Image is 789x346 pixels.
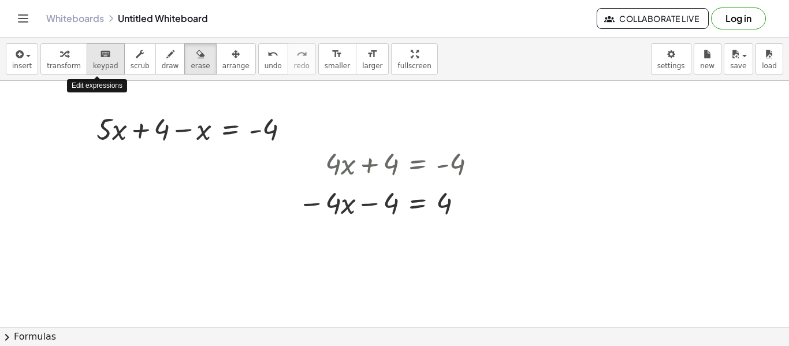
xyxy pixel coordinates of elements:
button: new [694,43,721,75]
span: fullscreen [397,62,431,70]
button: draw [155,43,185,75]
span: save [730,62,746,70]
i: undo [267,47,278,61]
span: load [762,62,777,70]
button: keyboardkeypad [87,43,125,75]
i: redo [296,47,307,61]
button: fullscreen [391,43,437,75]
span: larger [362,62,382,70]
button: Toggle navigation [14,9,32,28]
div: Edit expressions [67,79,127,92]
button: arrange [216,43,256,75]
button: Collaborate Live [597,8,709,29]
button: insert [6,43,38,75]
i: format_size [367,47,378,61]
button: format_sizelarger [356,43,389,75]
span: transform [47,62,81,70]
button: Log in [711,8,766,29]
a: Whiteboards [46,13,104,24]
button: erase [184,43,216,75]
i: format_size [332,47,343,61]
button: format_sizesmaller [318,43,356,75]
button: transform [40,43,87,75]
span: smaller [325,62,350,70]
span: scrub [131,62,150,70]
i: keyboard [100,47,111,61]
button: redoredo [288,43,316,75]
span: insert [12,62,32,70]
span: keypad [93,62,118,70]
span: redo [294,62,310,70]
span: Collaborate Live [606,13,699,24]
span: erase [191,62,210,70]
span: undo [265,62,282,70]
span: settings [657,62,685,70]
span: draw [162,62,179,70]
button: settings [651,43,691,75]
span: new [700,62,714,70]
button: scrub [124,43,156,75]
button: undoundo [258,43,288,75]
button: save [724,43,753,75]
button: load [755,43,783,75]
span: arrange [222,62,250,70]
